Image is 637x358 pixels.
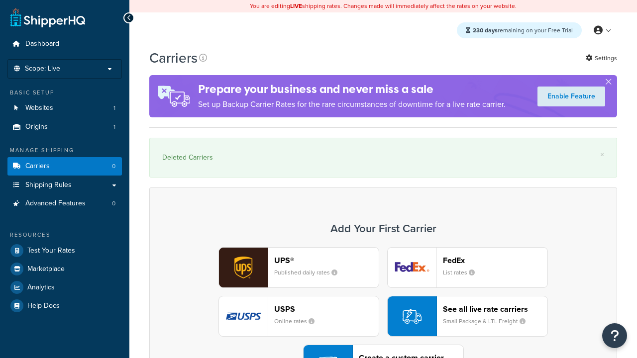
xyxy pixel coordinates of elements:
[274,304,379,314] header: USPS
[443,256,547,265] header: FedEx
[25,65,60,73] span: Scope: Live
[7,176,122,194] a: Shipping Rules
[387,247,548,288] button: fedEx logoFedExList rates
[112,199,115,208] span: 0
[219,296,268,336] img: usps logo
[7,157,122,176] li: Carriers
[112,162,115,171] span: 0
[198,81,506,97] h4: Prepare your business and never miss a sale
[25,181,72,189] span: Shipping Rules
[7,194,122,213] li: Advanced Features
[27,302,60,310] span: Help Docs
[113,123,115,131] span: 1
[274,268,345,277] small: Published daily rates
[7,278,122,296] a: Analytics
[602,323,627,348] button: Open Resource Center
[7,99,122,117] a: Websites 1
[27,247,75,255] span: Test Your Rates
[387,296,548,337] button: See all live rate carriersSmall Package & LTL Freight
[7,260,122,278] a: Marketplace
[600,151,604,159] a: ×
[7,118,122,136] a: Origins 1
[403,307,422,326] img: icon-carrier-liverate-becf4550.svg
[25,199,86,208] span: Advanced Features
[7,89,122,97] div: Basic Setup
[25,40,59,48] span: Dashboard
[586,51,617,65] a: Settings
[113,104,115,112] span: 1
[7,194,122,213] a: Advanced Features 0
[25,104,53,112] span: Websites
[27,265,65,273] span: Marketplace
[274,256,379,265] header: UPS®
[162,151,604,165] div: Deleted Carriers
[160,223,607,235] h3: Add Your First Carrier
[7,297,122,315] a: Help Docs
[218,247,379,288] button: ups logoUPS®Published daily rates
[27,283,55,292] span: Analytics
[7,231,122,239] div: Resources
[25,162,50,171] span: Carriers
[149,48,198,68] h1: Carriers
[274,317,322,326] small: Online rates
[537,87,605,106] a: Enable Feature
[7,35,122,53] a: Dashboard
[219,248,268,287] img: ups logo
[7,99,122,117] li: Websites
[457,22,582,38] div: remaining on your Free Trial
[10,7,85,27] a: ShipperHQ Home
[25,123,48,131] span: Origins
[388,248,436,287] img: fedEx logo
[443,304,547,314] header: See all live rate carriers
[7,242,122,260] a: Test Your Rates
[198,97,506,111] p: Set up Backup Carrier Rates for the rare circumstances of downtime for a live rate carrier.
[218,296,379,337] button: usps logoUSPSOnline rates
[443,317,533,326] small: Small Package & LTL Freight
[7,118,122,136] li: Origins
[149,75,198,117] img: ad-rules-rateshop-fe6ec290ccb7230408bd80ed9643f0289d75e0ffd9eb532fc0e269fcd187b520.png
[7,157,122,176] a: Carriers 0
[473,26,498,35] strong: 230 days
[290,1,302,10] b: LIVE
[7,146,122,155] div: Manage Shipping
[443,268,483,277] small: List rates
